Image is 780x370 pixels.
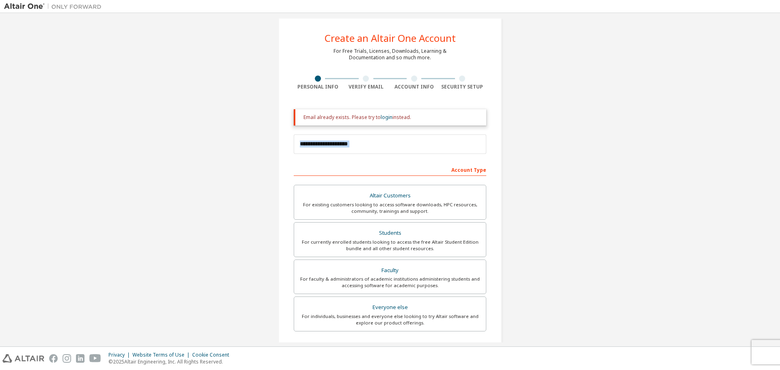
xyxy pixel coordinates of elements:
img: altair_logo.svg [2,354,44,363]
div: Create an Altair One Account [325,33,456,43]
div: For currently enrolled students looking to access the free Altair Student Edition bundle and all ... [299,239,481,252]
div: Verify Email [342,84,390,90]
div: For Free Trials, Licenses, Downloads, Learning & Documentation and so much more. [334,48,446,61]
div: Privacy [108,352,132,358]
div: Email already exists. Please try to instead. [303,114,480,121]
div: For individuals, businesses and everyone else looking to try Altair software and explore our prod... [299,313,481,326]
img: youtube.svg [89,354,101,363]
div: For existing customers looking to access software downloads, HPC resources, community, trainings ... [299,201,481,214]
a: login [381,114,392,121]
img: Altair One [4,2,106,11]
img: facebook.svg [49,354,58,363]
div: Account Type [294,163,486,176]
div: Faculty [299,265,481,276]
img: instagram.svg [63,354,71,363]
div: For faculty & administrators of academic institutions administering students and accessing softwa... [299,276,481,289]
div: Cookie Consent [192,352,234,358]
div: Website Terms of Use [132,352,192,358]
p: © 2025 Altair Engineering, Inc. All Rights Reserved. [108,358,234,365]
div: Altair Customers [299,190,481,201]
div: Personal Info [294,84,342,90]
img: linkedin.svg [76,354,84,363]
div: Students [299,227,481,239]
div: Security Setup [438,84,487,90]
div: Everyone else [299,302,481,313]
div: Account Info [390,84,438,90]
